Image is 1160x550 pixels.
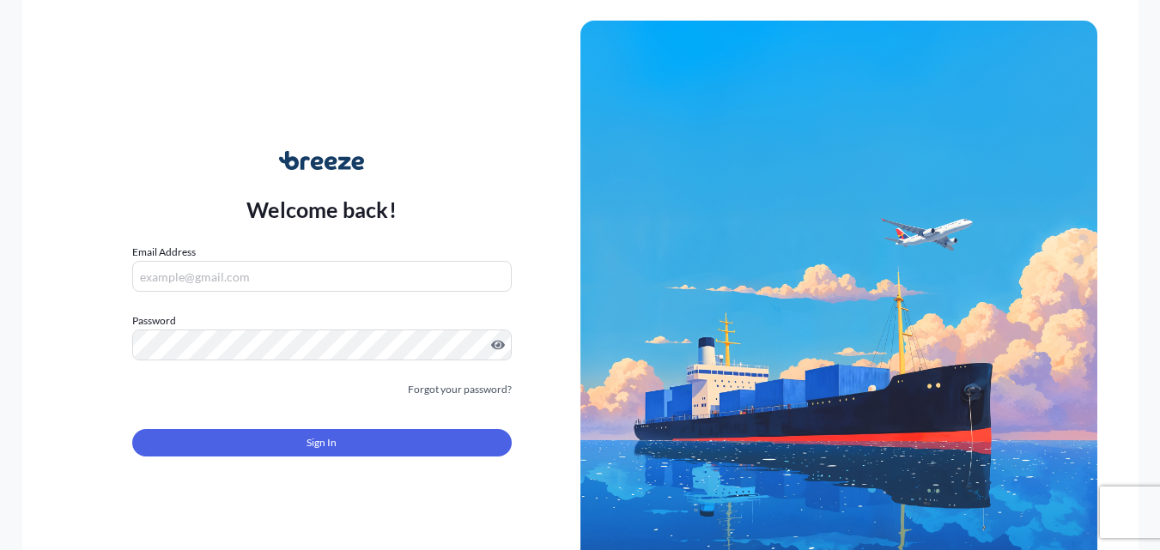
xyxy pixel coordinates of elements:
[132,312,512,329] label: Password
[132,244,196,261] label: Email Address
[408,381,512,398] a: Forgot your password?
[307,434,337,451] span: Sign In
[491,338,505,352] button: Show password
[132,261,512,292] input: example@gmail.com
[246,196,397,223] p: Welcome back!
[132,429,512,456] button: Sign In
